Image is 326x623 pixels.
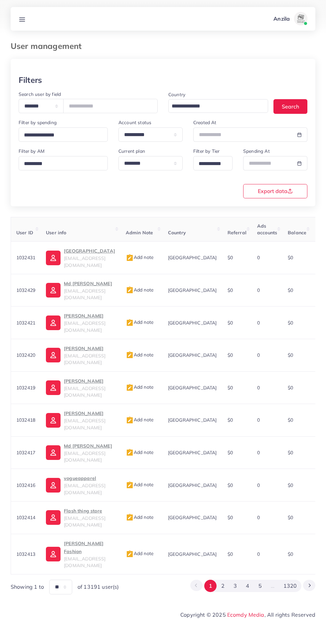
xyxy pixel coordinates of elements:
button: Go to page 1 [204,580,217,592]
span: 1032417 [16,450,35,456]
input: Search for option [22,159,99,169]
span: of 13191 user(s) [78,583,119,591]
button: Go to page 3 [229,580,242,592]
button: Export data [243,184,307,198]
span: User ID [16,230,33,236]
span: [GEOGRAPHIC_DATA] [168,287,217,293]
p: [GEOGRAPHIC_DATA] [64,247,115,255]
span: Copyright © 2025 [180,611,315,619]
p: [PERSON_NAME] [64,377,115,385]
h3: Filters [19,75,42,85]
span: $0 [288,255,293,261]
span: Export data [258,188,293,194]
a: [PERSON_NAME] Fashion[EMAIL_ADDRESS][DOMAIN_NAME] [46,539,115,569]
div: Search for option [19,156,108,170]
span: 0 [257,287,260,293]
span: $0 [288,515,293,520]
span: [EMAIL_ADDRESS][DOMAIN_NAME] [64,556,105,568]
a: Md [PERSON_NAME][EMAIL_ADDRESS][DOMAIN_NAME] [46,442,115,464]
p: Flash thing store [64,507,115,515]
p: [PERSON_NAME] [64,409,115,417]
span: [GEOGRAPHIC_DATA] [168,352,217,358]
a: [PERSON_NAME][EMAIL_ADDRESS][DOMAIN_NAME] [46,377,115,399]
div: Search for option [168,99,268,113]
a: Md [PERSON_NAME][EMAIL_ADDRESS][DOMAIN_NAME] [46,280,115,301]
span: Admin Note [126,230,153,236]
img: admin_note.cdd0b510.svg [126,351,134,359]
p: vogueapparel [64,474,115,482]
span: Add note [126,417,154,423]
img: admin_note.cdd0b510.svg [126,254,134,262]
p: [PERSON_NAME] [64,344,115,352]
span: Add note [126,254,154,260]
span: $0 [228,385,233,391]
label: Country [168,91,185,98]
a: [GEOGRAPHIC_DATA][EMAIL_ADDRESS][DOMAIN_NAME] [46,247,115,269]
span: User info [46,230,66,236]
img: ic-user-info.36bf1079.svg [46,380,61,395]
label: Account status [118,119,151,126]
button: Go to page 2 [217,580,229,592]
label: Current plan [118,148,145,154]
span: 0 [257,352,260,358]
span: $0 [288,551,293,557]
span: [EMAIL_ADDRESS][DOMAIN_NAME] [64,450,105,463]
a: [PERSON_NAME][EMAIL_ADDRESS][DOMAIN_NAME] [46,312,115,333]
p: Md [PERSON_NAME] [64,280,115,288]
a: Flash thing store[EMAIL_ADDRESS][DOMAIN_NAME] [46,507,115,528]
span: $0 [228,287,233,293]
label: Filter by spending [19,119,57,126]
span: $0 [228,320,233,326]
img: ic-user-info.36bf1079.svg [46,445,61,460]
img: ic-user-info.36bf1079.svg [46,315,61,330]
button: Go to page 4 [242,580,254,592]
span: 1032416 [16,482,35,488]
span: $0 [228,515,233,520]
label: Search user by field [19,91,61,98]
a: [PERSON_NAME][EMAIL_ADDRESS][DOMAIN_NAME] [46,409,115,431]
button: Search [273,99,307,113]
button: Go to page 5 [254,580,266,592]
span: 0 [257,417,260,423]
span: Balance [288,230,306,236]
span: 1032413 [16,551,35,557]
span: [GEOGRAPHIC_DATA] [168,482,217,488]
span: Ads accounts [257,223,277,236]
ul: Pagination [190,580,315,592]
span: [GEOGRAPHIC_DATA] [168,515,217,520]
span: , All rights Reserved [264,611,315,619]
img: ic-user-info.36bf1079.svg [46,547,61,561]
span: [EMAIL_ADDRESS][DOMAIN_NAME] [64,288,105,301]
span: $0 [288,287,293,293]
span: Add note [126,319,154,325]
span: $0 [228,450,233,456]
img: admin_note.cdd0b510.svg [126,481,134,489]
button: Go to next page [303,580,315,591]
span: $0 [288,482,293,488]
span: [EMAIL_ADDRESS][DOMAIN_NAME] [64,353,105,365]
span: $0 [228,417,233,423]
span: [GEOGRAPHIC_DATA] [168,551,217,557]
p: [PERSON_NAME] Fashion [64,539,115,555]
label: Filter by AM [19,148,45,154]
span: Add note [126,550,154,556]
span: [EMAIL_ADDRESS][DOMAIN_NAME] [64,483,105,495]
span: 0 [257,551,260,557]
p: Md [PERSON_NAME] [64,442,115,450]
a: Ecomdy Media [227,611,264,618]
span: Add note [126,449,154,455]
span: [GEOGRAPHIC_DATA] [168,385,217,391]
span: 0 [257,320,260,326]
span: [GEOGRAPHIC_DATA] [168,417,217,423]
label: Created At [193,119,217,126]
img: admin_note.cdd0b510.svg [126,286,134,294]
span: [GEOGRAPHIC_DATA] [168,320,217,326]
span: $0 [228,482,233,488]
img: admin_note.cdd0b510.svg [126,319,134,327]
span: Referral [228,230,246,236]
button: Go to page 1320 [279,580,301,592]
span: $0 [288,417,293,423]
span: [EMAIL_ADDRESS][DOMAIN_NAME] [64,385,105,398]
img: admin_note.cdd0b510.svg [126,449,134,457]
span: 1032421 [16,320,35,326]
